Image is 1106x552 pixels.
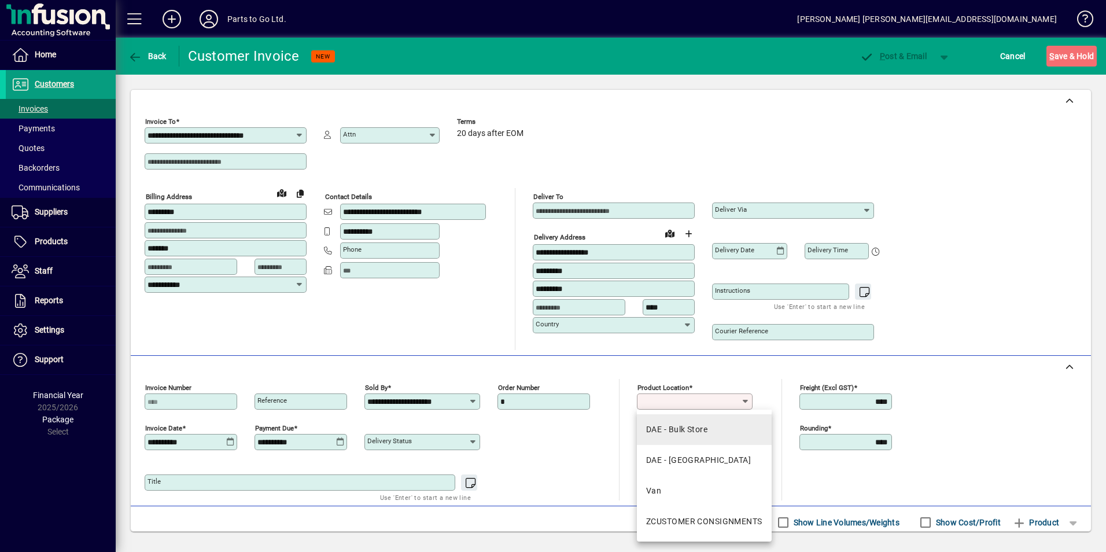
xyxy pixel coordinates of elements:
mat-label: Phone [343,245,362,253]
mat-hint: Use 'Enter' to start a new line [380,491,471,504]
div: DAE - Bulk Store [646,424,707,436]
a: Settings [6,316,116,345]
mat-label: Product location [637,384,689,392]
a: View on map [661,224,679,242]
a: Backorders [6,158,116,178]
span: Cancel [1000,47,1026,65]
mat-label: Country [536,320,559,328]
span: NEW [316,53,330,60]
mat-label: Freight (excl GST) [800,384,854,392]
a: View on map [272,183,291,202]
button: Add [153,9,190,30]
span: Suppliers [35,207,68,216]
mat-label: Delivery time [808,246,848,254]
mat-label: Deliver To [533,193,563,201]
div: Customer Invoice [188,47,300,65]
label: Show Line Volumes/Weights [791,517,899,528]
button: Product [1007,512,1065,533]
span: Home [35,50,56,59]
a: Payments [6,119,116,138]
mat-option: Van [637,476,772,506]
mat-label: Attn [343,130,356,138]
a: Home [6,41,116,69]
span: Settings [35,325,64,334]
div: ZCUSTOMER CONSIGNMENTS [646,516,762,528]
a: Communications [6,178,116,197]
div: Parts to Go Ltd. [227,10,286,28]
mat-label: Sold by [365,384,388,392]
mat-option: DAE - Bulk Store [637,414,772,445]
a: Suppliers [6,198,116,227]
mat-label: Reference [257,396,287,404]
span: Payments [12,124,55,133]
mat-label: Instructions [715,286,750,295]
span: Backorders [12,163,60,172]
mat-label: Payment due [255,424,294,432]
span: Communications [12,183,80,192]
span: ave & Hold [1049,47,1094,65]
a: Reports [6,286,116,315]
button: Profile [190,9,227,30]
a: Quotes [6,138,116,158]
span: Customers [35,79,74,89]
mat-label: Rounding [800,424,828,432]
span: Invoices [12,104,48,113]
button: Back [125,46,169,67]
mat-label: Order number [498,384,540,392]
span: Product [1012,513,1059,532]
span: Terms [457,118,526,126]
button: Choose address [679,225,698,243]
button: Cancel [997,46,1028,67]
mat-label: Invoice date [145,424,182,432]
span: Support [35,355,64,364]
mat-label: Delivery status [367,437,412,445]
a: Invoices [6,99,116,119]
button: Copy to Delivery address [291,184,309,203]
mat-option: DAE - Great Barrier Island [637,445,772,476]
mat-hint: Use 'Enter' to start a new line [774,300,865,313]
span: Products [35,237,68,246]
mat-label: Invoice number [145,384,191,392]
span: Financial Year [33,391,83,400]
span: Package [42,415,73,424]
span: ost & Email [860,51,927,61]
mat-label: Invoice To [145,117,176,126]
span: Quotes [12,143,45,153]
span: Staff [35,266,53,275]
div: Van [646,485,661,497]
mat-label: Delivery date [715,246,754,254]
app-page-header-button: Back [116,46,179,67]
mat-label: Deliver via [715,205,747,214]
a: Knowledge Base [1068,2,1092,40]
label: Show Cost/Profit [934,517,1001,528]
button: Post & Email [854,46,932,67]
mat-label: Title [148,477,161,485]
mat-label: Courier Reference [715,327,768,335]
span: Reports [35,296,63,305]
div: DAE - [GEOGRAPHIC_DATA] [646,454,751,466]
button: Save & Hold [1046,46,1097,67]
mat-option: ZCUSTOMER CONSIGNMENTS [637,506,772,537]
a: Products [6,227,116,256]
span: Back [128,51,167,61]
span: P [880,51,885,61]
div: [PERSON_NAME] [PERSON_NAME][EMAIL_ADDRESS][DOMAIN_NAME] [797,10,1057,28]
span: 20 days after EOM [457,129,523,138]
span: S [1049,51,1054,61]
a: Staff [6,257,116,286]
a: Support [6,345,116,374]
